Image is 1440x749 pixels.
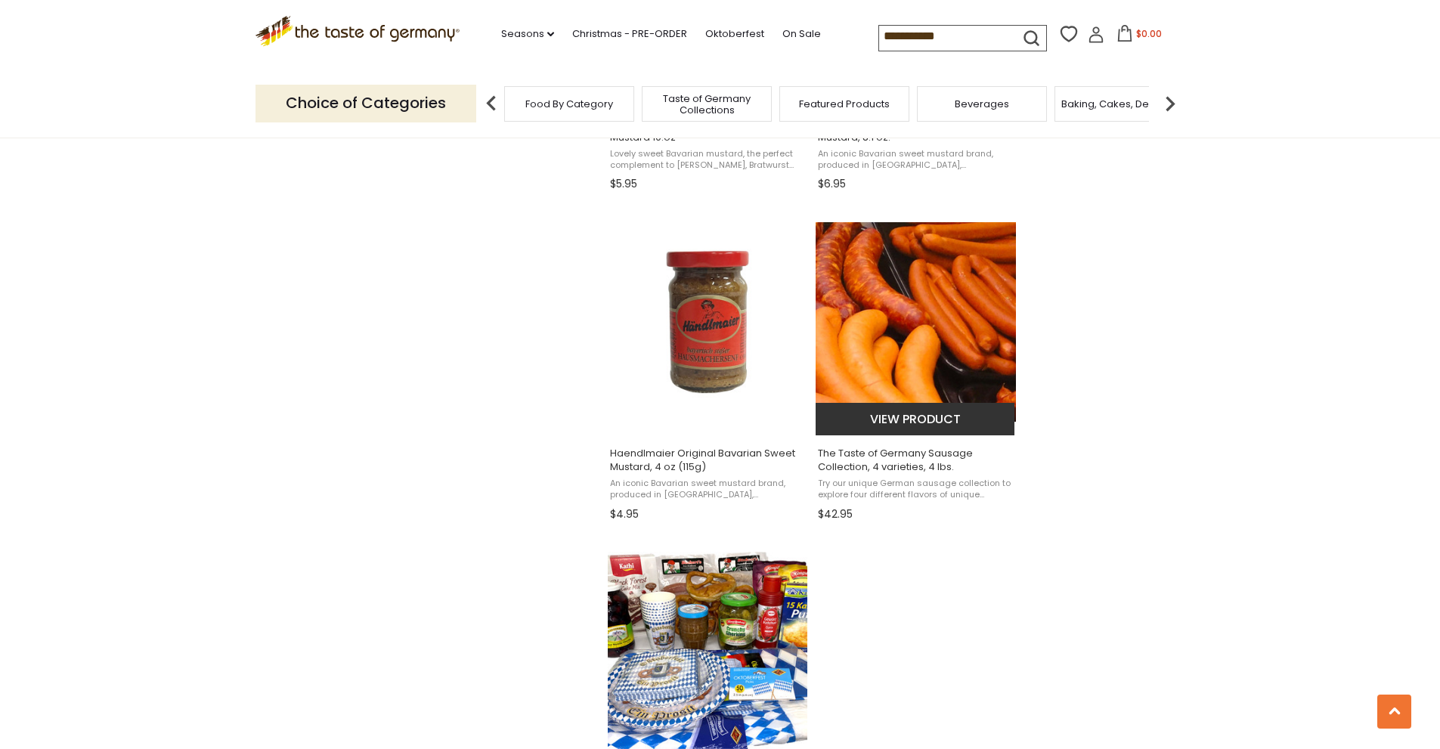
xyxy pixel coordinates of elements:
[1107,25,1172,48] button: $0.00
[816,222,1016,422] img: The Taste of Germany Sausage Collection, 4 varieties, 4 lbs.
[610,148,806,172] span: Lovely sweet Bavarian mustard, the perfect complement to [PERSON_NAME], Bratwurst and Pretzels. A...
[610,506,639,522] span: $4.95
[610,176,637,192] span: $5.95
[955,98,1009,110] a: Beverages
[705,26,764,42] a: Oktoberfest
[610,447,806,474] span: Haendlmaier Original Bavarian Sweet Mustard, 4 oz (115g)
[818,447,1014,474] span: The Taste of Germany Sausage Collection, 4 varieties, 4 lbs.
[782,26,821,42] a: On Sale
[1136,27,1162,40] span: $0.00
[1155,88,1185,119] img: next arrow
[255,85,476,122] p: Choice of Categories
[818,478,1014,501] span: Try our unique German sausage collection to explore four different flavors of unique German-style...
[610,478,806,501] span: An iconic Bavarian sweet mustard brand, produced in [GEOGRAPHIC_DATA], [GEOGRAPHIC_DATA], by [PER...
[818,148,1014,172] span: An iconic Bavarian sweet mustard brand, produced in [GEOGRAPHIC_DATA], [GEOGRAPHIC_DATA], by [PER...
[816,209,1016,526] a: The Taste of Germany Sausage Collection, 4 varieties, 4 lbs.
[525,98,613,110] a: Food By Category
[646,93,767,116] a: Taste of Germany Collections
[608,222,808,422] img: Haendlmaier Bavarian Sweet Mustard
[799,98,890,110] a: Featured Products
[816,403,1014,435] button: View product
[501,26,554,42] a: Seasons
[818,176,846,192] span: $6.95
[818,506,853,522] span: $42.95
[608,209,808,526] a: Haendlmaier Original Bavarian Sweet Mustard, 4 oz (115g)
[572,26,687,42] a: Christmas - PRE-ORDER
[1061,98,1178,110] a: Baking, Cakes, Desserts
[476,88,506,119] img: previous arrow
